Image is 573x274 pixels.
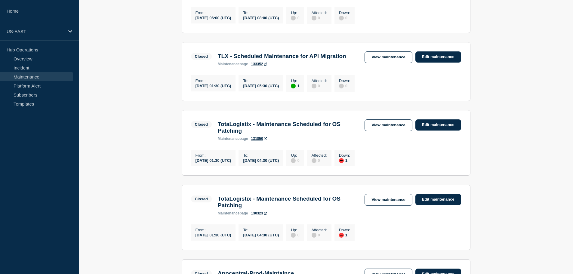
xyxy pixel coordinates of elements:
div: 1 [339,158,350,163]
p: Affected : [312,153,327,158]
a: 130323 [251,211,267,215]
a: 131850 [251,137,267,141]
p: To : [243,79,279,83]
div: Closed [195,122,208,127]
h3: TotaLogistix - Maintenance Scheduled for OS Patching [218,121,359,134]
div: [DATE] 05:30 (UTC) [243,83,279,88]
p: Down : [339,79,350,83]
span: maintenance [218,211,240,215]
div: disabled [339,16,344,20]
p: Up : [291,153,299,158]
p: Up : [291,228,299,232]
div: 0 [339,15,350,20]
div: [DATE] 04:30 (UTC) [243,158,279,163]
span: maintenance [218,62,240,66]
p: From : [196,153,231,158]
p: Affected : [312,228,327,232]
p: US-EAST [7,29,64,34]
div: Closed [195,54,208,59]
a: Edit maintenance [415,194,461,205]
a: View maintenance [365,119,412,131]
div: 0 [291,158,299,163]
a: View maintenance [365,194,412,206]
h3: TotaLogistix - Maintenance Scheduled for OS Patching [218,195,359,209]
div: [DATE] 06:00 (UTC) [196,15,231,20]
p: page [218,211,248,215]
div: disabled [291,233,296,238]
a: Edit maintenance [415,51,461,63]
p: Down : [339,153,350,158]
p: To : [243,228,279,232]
p: Down : [339,11,350,15]
div: 0 [291,232,299,238]
p: Up : [291,11,299,15]
p: From : [196,11,231,15]
div: [DATE] 01:30 (UTC) [196,232,231,237]
div: 0 [312,232,327,238]
a: View maintenance [365,51,412,63]
p: Up : [291,79,299,83]
div: Closed [195,197,208,201]
div: disabled [312,233,316,238]
span: maintenance [218,137,240,141]
p: From : [196,228,231,232]
a: 133352 [251,62,267,66]
p: page [218,137,248,141]
p: Affected : [312,79,327,83]
p: page [218,62,248,66]
div: [DATE] 01:30 (UTC) [196,158,231,163]
p: To : [243,11,279,15]
div: 0 [312,83,327,88]
a: Edit maintenance [415,119,461,131]
div: disabled [339,84,344,88]
div: 0 [291,15,299,20]
div: [DATE] 04:30 (UTC) [243,232,279,237]
div: 1 [291,83,299,88]
div: disabled [291,158,296,163]
div: disabled [312,158,316,163]
div: 0 [312,158,327,163]
div: down [339,158,344,163]
p: Down : [339,228,350,232]
div: 0 [312,15,327,20]
div: up [291,84,296,88]
p: From : [196,79,231,83]
div: 1 [339,232,350,238]
div: disabled [291,16,296,20]
div: 0 [339,83,350,88]
div: disabled [312,84,316,88]
p: Affected : [312,11,327,15]
h3: TLX - Scheduled Maintenance for API Migration [218,53,346,60]
div: [DATE] 01:30 (UTC) [196,83,231,88]
div: disabled [312,16,316,20]
div: down [339,233,344,238]
div: [DATE] 08:00 (UTC) [243,15,279,20]
p: To : [243,153,279,158]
